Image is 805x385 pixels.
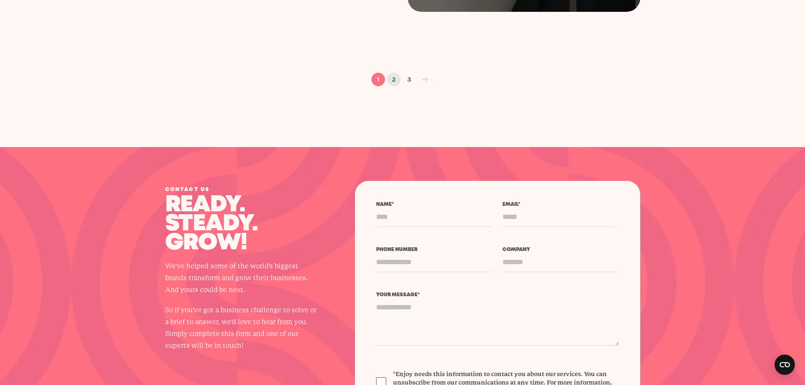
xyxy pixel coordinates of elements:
[376,202,492,207] label: Name
[376,292,619,298] label: Your message
[165,260,317,296] p: We've helped some of the world's biggest brands transform and grow their businesses. And yours co...
[403,73,416,86] a: 3
[775,355,795,375] button: Open CMP widget
[502,247,619,252] label: Company
[502,202,619,207] label: Email
[387,73,401,86] a: 2
[376,247,492,252] label: Phone number
[165,196,317,253] p: Ready. Steady. Grow!
[165,304,317,352] p: So if you've got a business challenge to solve or a brief to answer, we'd love to hear from you. ...
[165,187,317,192] div: Contact us
[371,73,385,86] a: 1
